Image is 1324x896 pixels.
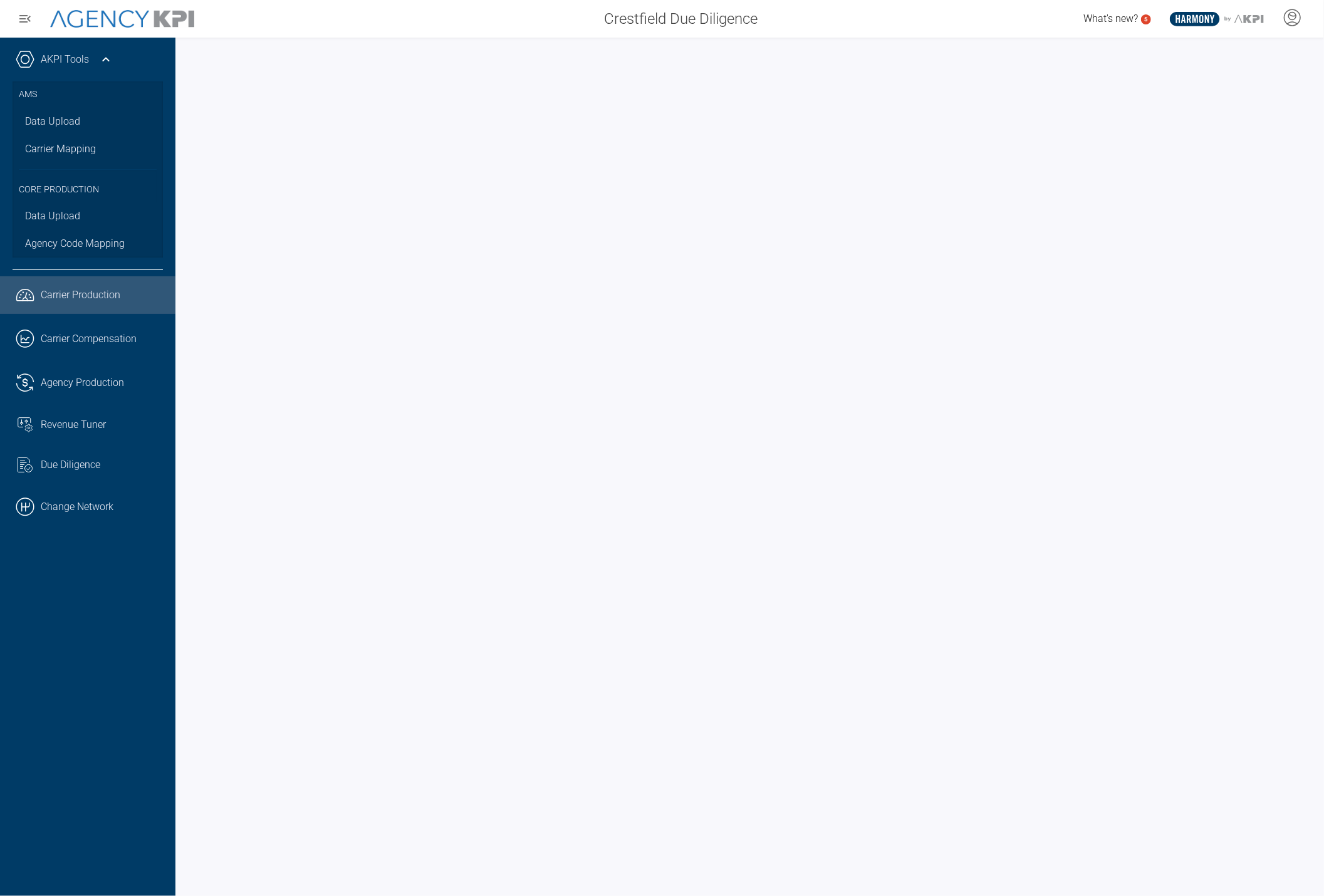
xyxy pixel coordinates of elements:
h3: Core Production [19,169,157,203]
h3: AMS [19,81,157,108]
text: 5 [1144,16,1148,23]
a: 5 [1141,14,1151,24]
a: Data Upload [13,108,163,135]
span: Crestfield Due Diligence [604,8,758,30]
span: Due Diligence [41,457,100,472]
span: Carrier Production [41,288,120,303]
a: AKPI Tools [41,52,89,67]
a: Carrier Mapping [13,135,163,163]
img: AgencyKPI [50,10,194,28]
span: Revenue Tuner [41,417,106,432]
a: Data Upload [13,202,163,230]
span: What's new? [1083,13,1138,24]
a: Agency Code Mapping [13,230,163,258]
